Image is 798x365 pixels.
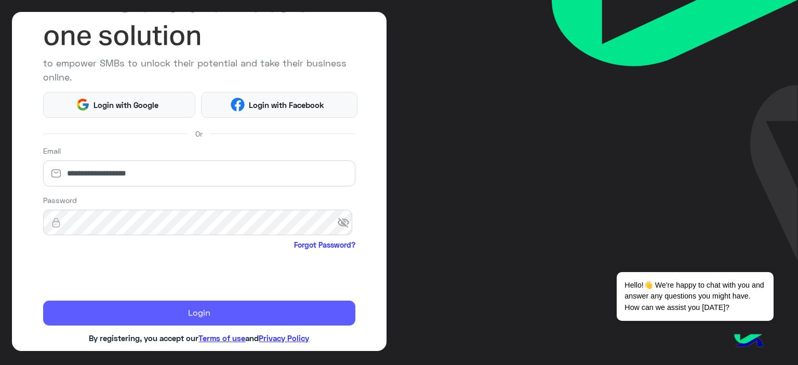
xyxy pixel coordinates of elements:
[617,272,773,321] span: Hello!👋 We're happy to chat with you and answer any questions you might have. How can we assist y...
[43,56,356,84] p: to empower SMBs to unlock their potential and take their business online.
[294,239,355,250] a: Forgot Password?
[43,218,69,228] img: lock
[43,252,201,293] iframe: reCAPTCHA
[89,333,198,343] span: By registering, you accept our
[730,323,767,360] img: hulul-logo.png
[43,301,356,326] button: Login
[259,333,309,343] a: Privacy Policy
[43,350,356,360] h6: If you don’t have an account
[43,92,195,118] button: Login with Google
[90,99,163,111] span: Login with Google
[231,98,245,112] img: Facebook
[43,145,61,156] label: Email
[198,333,245,343] a: Terms of use
[43,168,69,179] img: email
[201,92,357,118] button: Login with Facebook
[240,350,268,360] a: Sign Up
[76,98,90,112] img: Google
[245,99,328,111] span: Login with Facebook
[43,195,77,206] label: Password
[195,128,203,139] span: Or
[337,213,356,232] span: visibility_off
[245,333,259,343] span: and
